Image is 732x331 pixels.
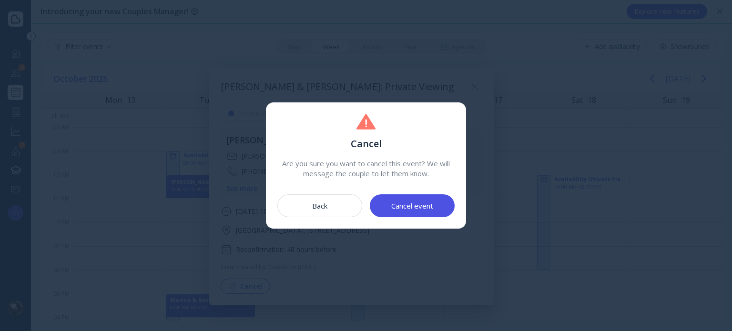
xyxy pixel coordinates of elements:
div: Are you sure you want to cancel this event? We will message the couple to let them know. [277,159,455,179]
div: Cancel [277,137,455,151]
button: Back [277,194,362,217]
button: Cancel event [370,194,455,217]
div: Cancel event [391,202,433,210]
div: Back [312,202,327,210]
